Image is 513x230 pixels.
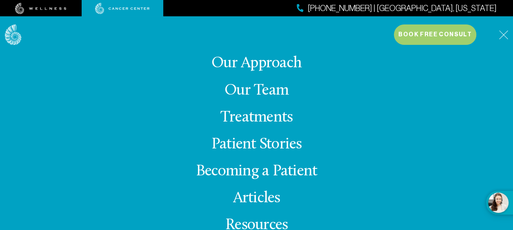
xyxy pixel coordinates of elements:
img: cancer center [95,3,150,14]
img: wellness [15,3,67,14]
span: [PHONE_NUMBER] | [GEOGRAPHIC_DATA], [US_STATE] [308,2,497,14]
a: Our Approach [211,55,302,71]
a: Patient Stories [211,137,302,153]
a: [PHONE_NUMBER] | [GEOGRAPHIC_DATA], [US_STATE] [297,2,497,14]
img: icon-hamburger [499,30,508,40]
img: logo [5,24,22,45]
a: Treatments [220,110,293,126]
a: Articles [233,190,280,206]
a: Becoming a Patient [196,164,317,179]
button: Book Free Consult [394,24,476,45]
a: Our Team [224,83,289,99]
